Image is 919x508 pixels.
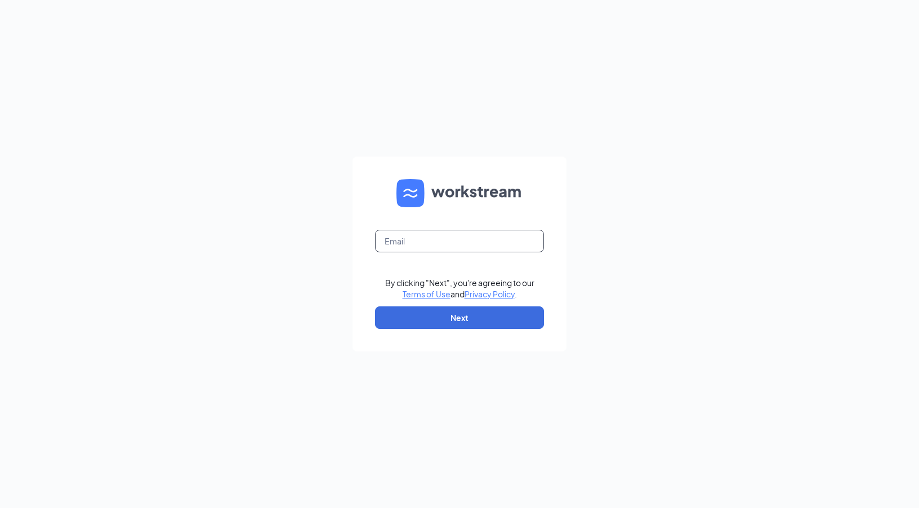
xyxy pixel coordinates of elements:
[375,230,544,252] input: Email
[465,289,515,299] a: Privacy Policy
[375,306,544,329] button: Next
[396,179,523,207] img: WS logo and Workstream text
[403,289,450,299] a: Terms of Use
[385,277,534,300] div: By clicking "Next", you're agreeing to our and .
